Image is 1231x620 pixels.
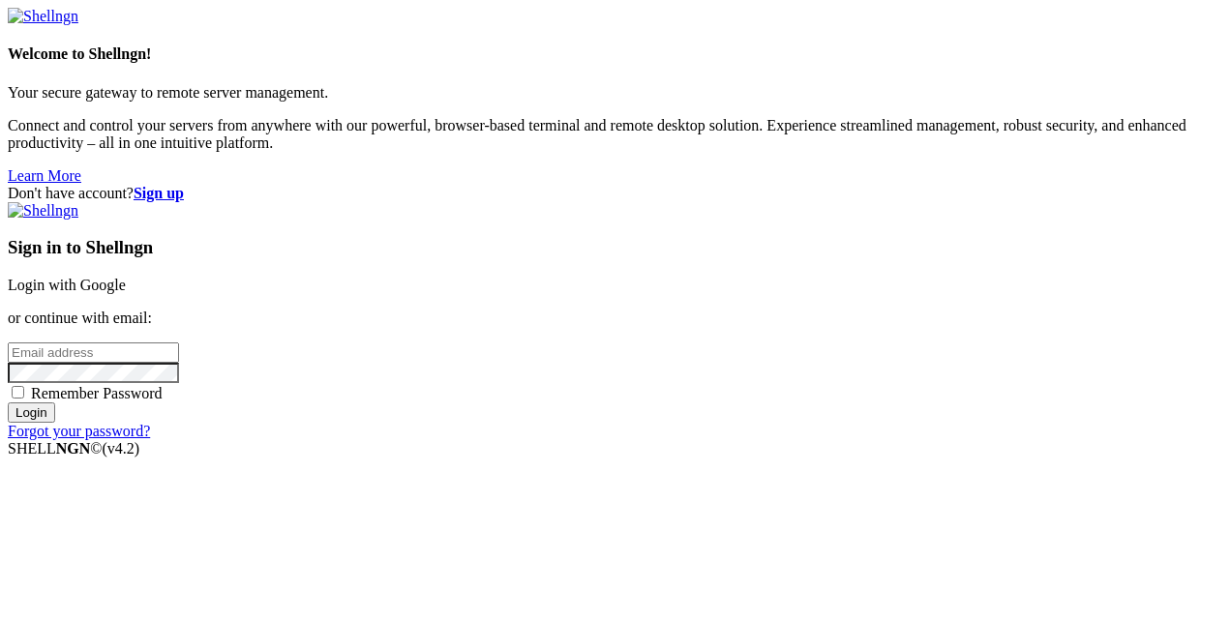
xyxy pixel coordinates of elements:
span: 4.2.0 [103,440,140,457]
b: NGN [56,440,91,457]
h3: Sign in to Shellngn [8,237,1223,258]
span: Remember Password [31,385,163,401]
a: Learn More [8,167,81,184]
img: Shellngn [8,202,78,220]
p: Your secure gateway to remote server management. [8,84,1223,102]
div: Don't have account? [8,185,1223,202]
a: Forgot your password? [8,423,150,439]
input: Remember Password [12,386,24,399]
a: Sign up [134,185,184,201]
p: Connect and control your servers from anywhere with our powerful, browser-based terminal and remo... [8,117,1223,152]
p: or continue with email: [8,310,1223,327]
img: Shellngn [8,8,78,25]
span: SHELL © [8,440,139,457]
h4: Welcome to Shellngn! [8,45,1223,63]
input: Email address [8,342,179,363]
input: Login [8,402,55,423]
a: Login with Google [8,277,126,293]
